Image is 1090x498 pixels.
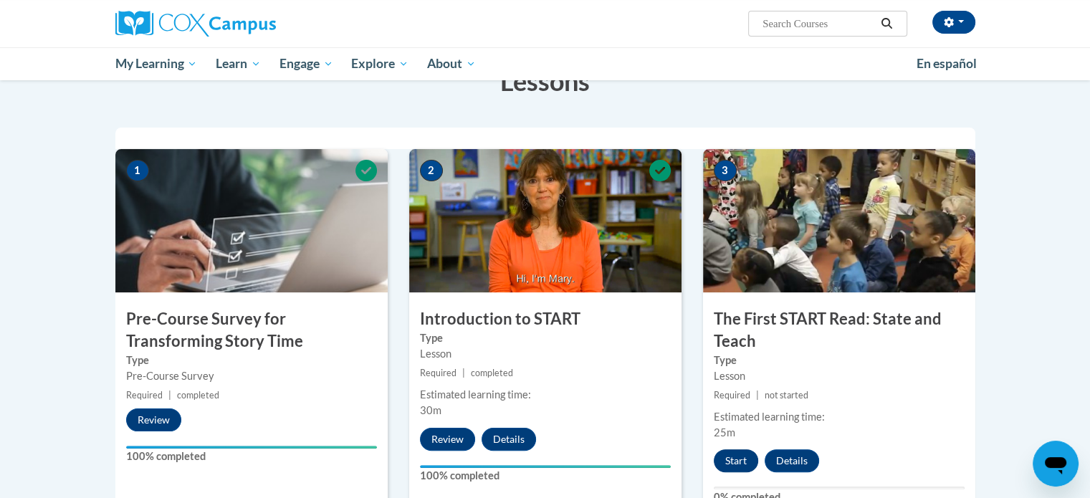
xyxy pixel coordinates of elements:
[115,308,388,353] h3: Pre-Course Survey for Transforming Story Time
[216,55,261,72] span: Learn
[765,449,819,472] button: Details
[714,368,965,384] div: Lesson
[342,47,418,80] a: Explore
[761,15,876,32] input: Search Courses
[714,353,965,368] label: Type
[703,149,975,292] img: Course Image
[126,446,377,449] div: Your progress
[126,368,377,384] div: Pre-Course Survey
[126,160,149,181] span: 1
[420,404,441,416] span: 30m
[115,149,388,292] img: Course Image
[482,428,536,451] button: Details
[177,390,219,401] span: completed
[420,387,671,403] div: Estimated learning time:
[279,55,333,72] span: Engage
[765,390,808,401] span: not started
[351,55,408,72] span: Explore
[917,56,977,71] span: En español
[756,390,759,401] span: |
[932,11,975,34] button: Account Settings
[115,55,197,72] span: My Learning
[714,390,750,401] span: Required
[714,409,965,425] div: Estimated learning time:
[270,47,343,80] a: Engage
[714,160,737,181] span: 3
[126,353,377,368] label: Type
[471,368,513,378] span: completed
[1033,441,1079,487] iframe: Button to launch messaging window
[462,368,465,378] span: |
[418,47,485,80] a: About
[420,465,671,468] div: Your progress
[115,11,388,37] a: Cox Campus
[409,308,682,330] h3: Introduction to START
[420,160,443,181] span: 2
[876,15,897,32] button: Search
[94,47,997,80] div: Main menu
[126,449,377,464] label: 100% completed
[714,426,735,439] span: 25m
[409,149,682,292] img: Course Image
[106,47,207,80] a: My Learning
[420,346,671,362] div: Lesson
[126,408,181,431] button: Review
[115,63,975,99] h3: Lessons
[206,47,270,80] a: Learn
[115,11,276,37] img: Cox Campus
[420,468,671,484] label: 100% completed
[420,428,475,451] button: Review
[907,49,986,79] a: En español
[126,390,163,401] span: Required
[714,449,758,472] button: Start
[427,55,476,72] span: About
[420,330,671,346] label: Type
[420,368,456,378] span: Required
[703,308,975,353] h3: The First START Read: State and Teach
[168,390,171,401] span: |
